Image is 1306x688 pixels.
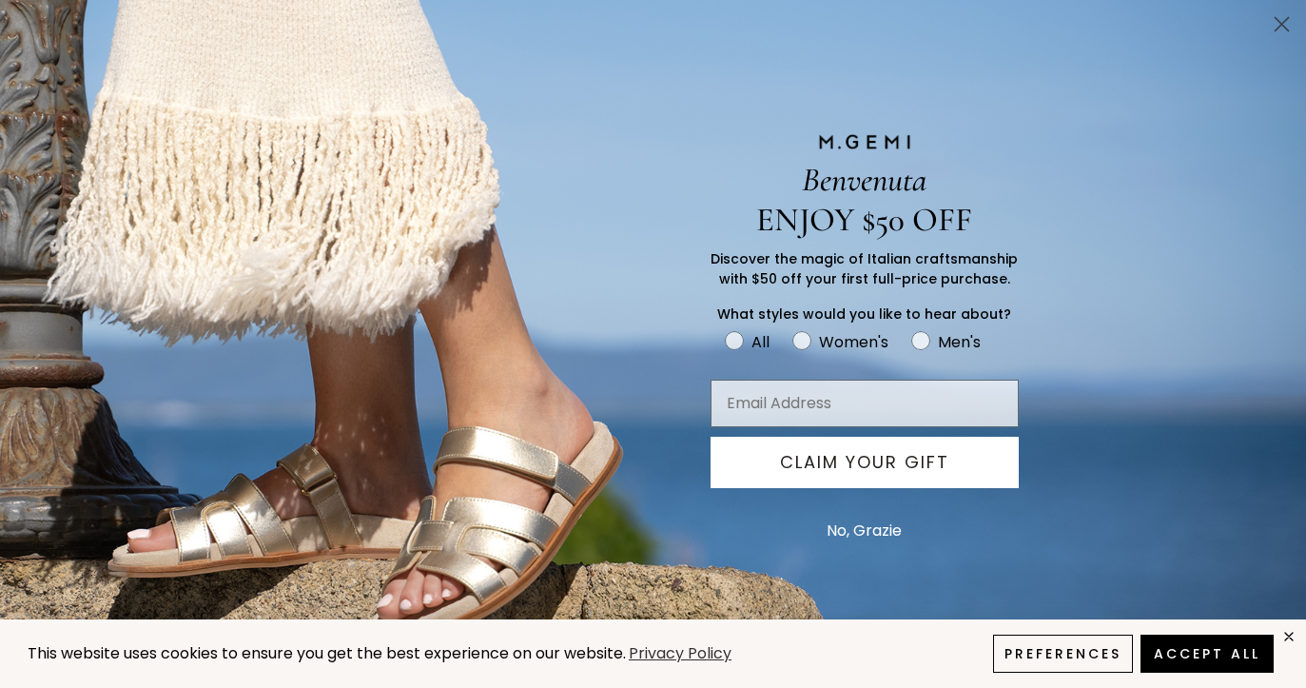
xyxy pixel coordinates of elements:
span: Benvenuta [802,160,926,200]
button: Close dialog [1265,8,1298,41]
a: Privacy Policy (opens in a new tab) [626,642,734,666]
span: ENJOY $50 OFF [756,200,972,240]
button: No, Grazie [817,507,911,555]
button: Preferences [993,635,1133,673]
button: Accept All [1140,635,1274,673]
div: All [751,330,770,354]
div: Women's [819,330,888,354]
span: This website uses cookies to ensure you get the best experience on our website. [28,642,626,664]
button: CLAIM YOUR GIFT [711,437,1019,488]
img: M.GEMI [817,133,912,150]
input: Email Address [711,380,1019,427]
span: Discover the magic of Italian craftsmanship with $50 off your first full-price purchase. [711,249,1018,288]
span: What styles would you like to hear about? [717,305,1011,324]
div: Men's [938,330,981,354]
div: close [1281,629,1296,644]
